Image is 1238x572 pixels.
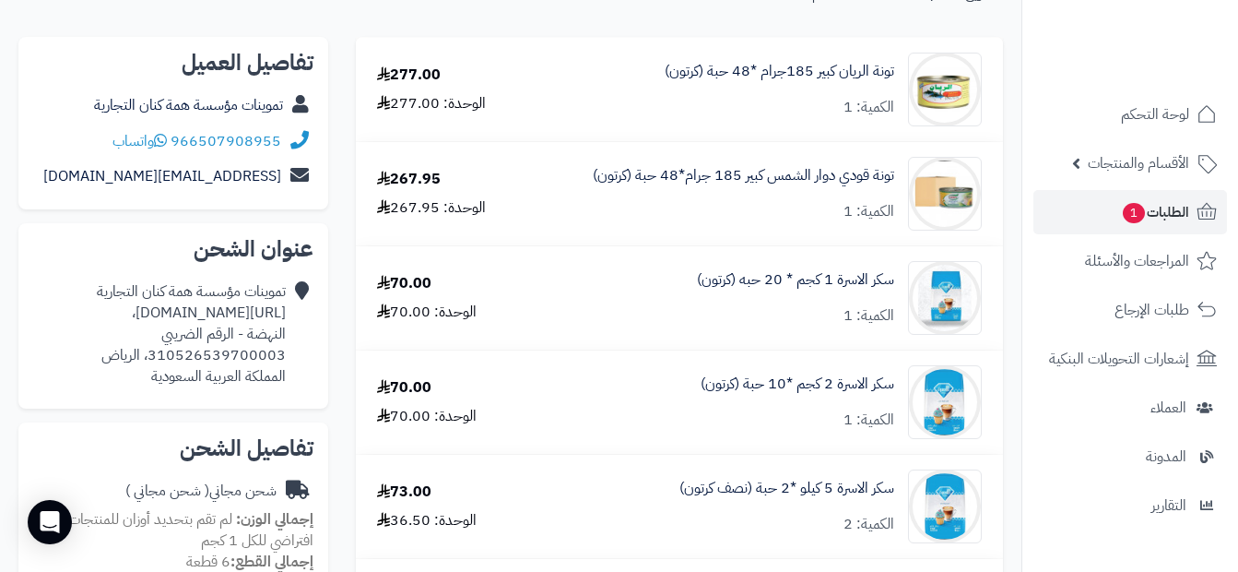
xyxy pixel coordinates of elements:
div: الكمية: 2 [843,514,894,535]
a: التقارير [1033,483,1227,528]
a: طلبات الإرجاع [1033,288,1227,332]
a: المدونة [1033,435,1227,479]
span: المدونة [1146,444,1186,470]
strong: إجمالي الوزن: [236,508,313,530]
a: لوحة التحكم [1033,92,1227,137]
div: الكمية: 1 [843,305,894,327]
a: تموينات مؤسسة همة كنان التجارية [94,94,283,116]
div: 70.00 [377,273,431,294]
a: واتساب [112,130,167,152]
div: الوحدة: 70.00 [377,406,477,427]
div: الوحدة: 36.50 [377,510,477,531]
span: 1 [1123,203,1145,223]
a: العملاء [1033,386,1227,430]
div: Open Intercom Messenger [28,500,72,544]
span: لوحة التحكم [1121,101,1189,127]
a: تونة قودي دوار الشمس كبير 185 جرام*48 حبة (كرتون) [593,165,894,186]
div: 73.00 [377,482,431,503]
a: 966507908955 [171,130,281,152]
div: 70.00 [377,377,431,399]
a: تونة الريان كبير 185جرام *48 حبة (كرتون) [665,61,894,82]
div: تموينات مؤسسة همة كنان التجارية [URL][DOMAIN_NAME]، النهضة - الرقم الضريبي 310526539700003، الريا... [33,281,286,387]
span: ( شحن مجاني ) [125,480,209,502]
a: سكر الاسرة 2 كجم *10 حبة (كرتون) [701,374,894,395]
div: 277.00 [377,65,441,86]
div: شحن مجاني [125,481,277,502]
div: الكمية: 1 [843,201,894,222]
h2: تفاصيل العميل [33,52,313,74]
a: المراجعات والأسئلة [1033,239,1227,283]
a: سكر الاسرة 5 كيلو *2 حبة (نصف كرتون) [679,478,894,499]
div: الكمية: 1 [843,410,894,431]
span: المراجعات والأسئلة [1085,248,1189,274]
img: 1747285963-kmyaPmSEmkid7DTRiewB17iRffZZKLAT-90x90.jpg [909,53,981,126]
a: الطلبات1 [1033,190,1227,234]
span: الطلبات [1121,199,1189,225]
img: 1747423076-61eTFA9P4wL._AC_SL1411-90x90.jpg [909,470,981,543]
div: الوحدة: 267.95 [377,197,486,219]
a: [EMAIL_ADDRESS][DOMAIN_NAME] [43,165,281,187]
img: logo-2.png [1113,45,1220,84]
span: طلبات الإرجاع [1114,297,1189,323]
img: 1747306829-Screenshot%202025-05-15%20135509-90x90.jpg [909,157,981,231]
a: إشعارات التحويلات البنكية [1033,337,1227,381]
span: التقارير [1151,493,1186,518]
a: سكر الاسرة 1 كجم * 20 حبه (كرتون) [697,269,894,291]
span: الأقسام والمنتجات [1088,150,1189,176]
div: الوحدة: 277.00 [377,93,486,114]
h2: عنوان الشحن [33,238,313,260]
span: إشعارات التحويلات البنكية [1049,346,1189,372]
img: 1747422865-61UT6OXd80L._AC_SL1270-90x90.jpg [909,365,981,439]
div: 267.95 [377,169,441,190]
div: الكمية: 1 [843,97,894,118]
span: العملاء [1150,395,1186,421]
h2: تفاصيل الشحن [33,437,313,459]
div: الوحدة: 70.00 [377,302,477,323]
span: لم تقم بتحديد أوزان للمنتجات ، وزن افتراضي للكل 1 كجم [37,508,313,552]
img: 1747422643-H9NtV8ZjzdFc2NGcwko8EIkc2J63vLRu-90x90.jpg [909,261,981,335]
